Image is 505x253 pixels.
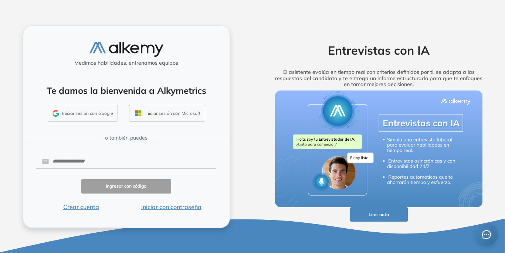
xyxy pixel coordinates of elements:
img: img-more-info [275,90,483,207]
h5: Medimos habilidades, entrenamos equipos [26,60,227,66]
span: o también puedes [105,134,148,142]
button: Ingresar con código [81,179,172,194]
img: GMAIL_ICON [52,110,59,117]
h5: El asistente evalúa en tiempo real con criterios definidos por ti, se adapta a las respuestas del... [264,69,494,88]
h4: Te damos la bienvenida a Alkymetrics [33,85,220,96]
button: Leer nota [350,207,408,222]
span: message [482,230,491,239]
button: Iniciar con contraseña [126,202,216,211]
img: logo-alkemy [89,42,163,57]
button: Iniciar sesión con Microsoft [129,105,205,122]
button: Crear cuenta [36,202,126,211]
button: Iniciar sesión con Google [48,105,118,122]
img: OUTLOOK_ICON [134,109,142,117]
h2: Entrevistas con IA [264,43,494,57]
